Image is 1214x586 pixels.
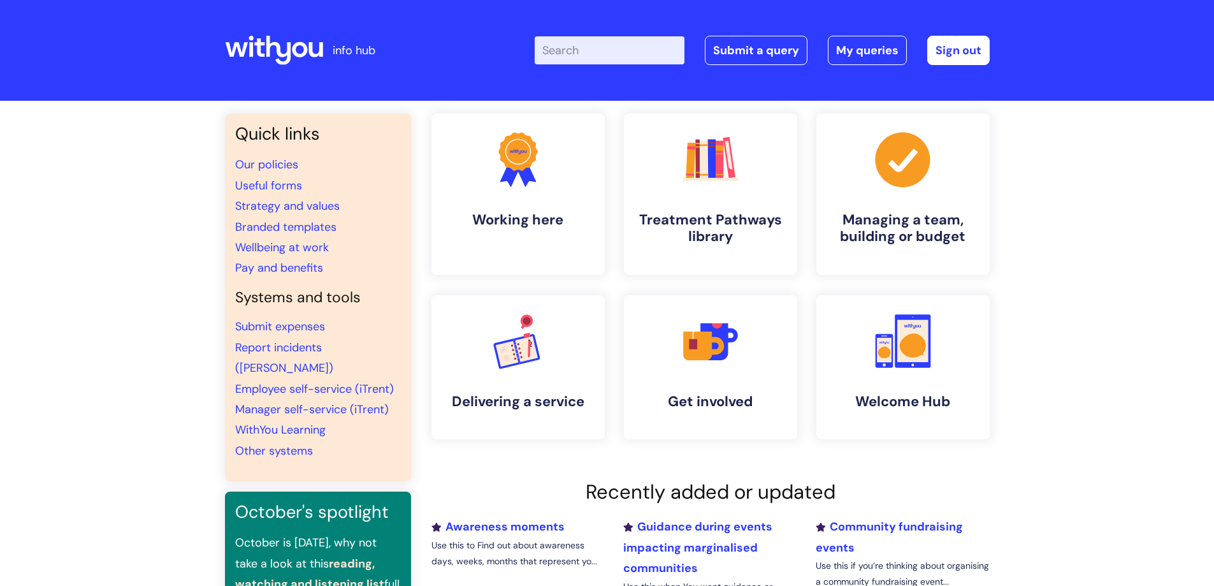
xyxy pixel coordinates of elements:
[235,422,326,437] a: WithYou Learning
[828,36,907,65] a: My queries
[623,519,772,576] a: Guidance during events impacting marginalised communities
[624,114,797,275] a: Treatment Pathways library
[442,393,595,410] h4: Delivering a service
[235,402,389,417] a: Manager self-service (iTrent)
[235,178,302,193] a: Useful forms
[431,519,565,534] a: Awareness moments
[333,40,375,61] p: info hub
[431,114,605,275] a: Working here
[705,36,807,65] a: Submit a query
[235,198,340,214] a: Strategy and values
[816,114,990,275] a: Managing a team, building or budget
[535,36,684,64] input: Search
[235,240,329,255] a: Wellbeing at work
[235,157,298,172] a: Our policies
[827,212,979,245] h4: Managing a team, building or budget
[235,219,336,235] a: Branded templates
[235,381,394,397] a: Employee self-service (iTrent)
[634,212,787,245] h4: Treatment Pathways library
[235,124,401,144] h3: Quick links
[431,295,605,439] a: Delivering a service
[535,36,990,65] div: | -
[235,260,323,275] a: Pay and benefits
[816,295,990,439] a: Welcome Hub
[624,295,797,439] a: Get involved
[235,340,333,376] a: Report incidents ([PERSON_NAME])
[235,502,401,522] h3: October's spotlight
[431,480,990,504] h2: Recently added or updated
[442,212,595,228] h4: Working here
[431,538,605,569] p: Use this to Find out about awareness days, weeks, months that represent yo...
[634,393,787,410] h4: Get involved
[235,319,325,334] a: Submit expenses
[235,289,401,307] h4: Systems and tools
[927,36,990,65] a: Sign out
[816,519,963,555] a: Community fundraising events
[235,443,313,458] a: Other systems
[827,393,979,410] h4: Welcome Hub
